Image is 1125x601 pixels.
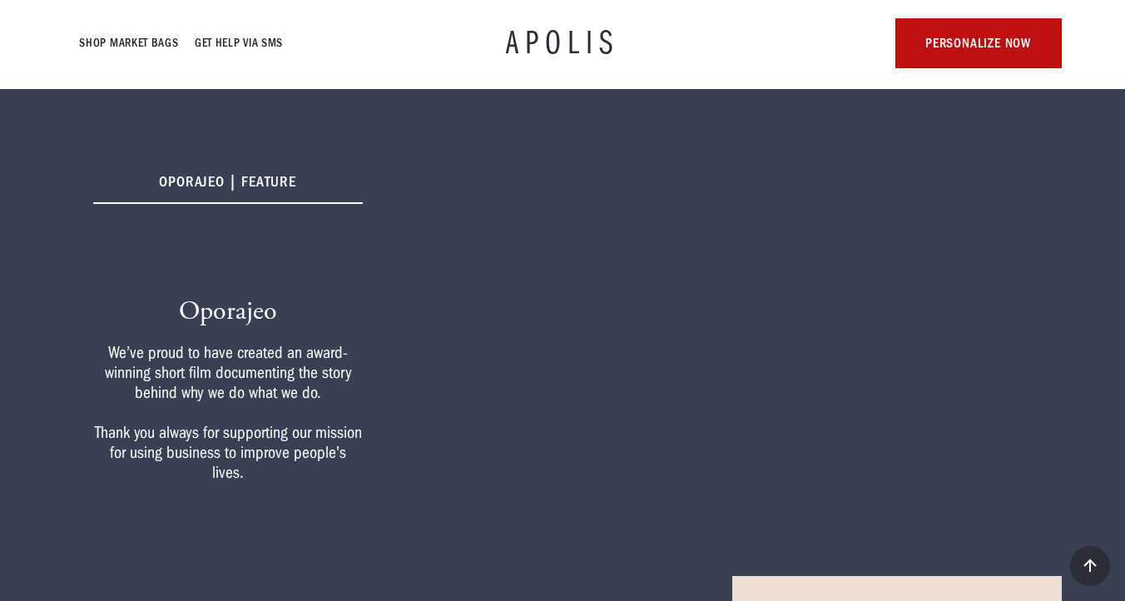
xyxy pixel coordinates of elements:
[895,18,1062,68] a: personalize now
[196,33,284,53] a: GET HELP VIA SMS
[403,142,1062,513] iframe: OPORAJEO - Survivors of the Largest Humanitarian Garment Crisis
[506,27,619,60] a: APOLIS
[93,343,363,483] div: We’ve proud to have created an award-winning short film documenting the story behind why we do wh...
[80,33,179,53] a: Shop Market bags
